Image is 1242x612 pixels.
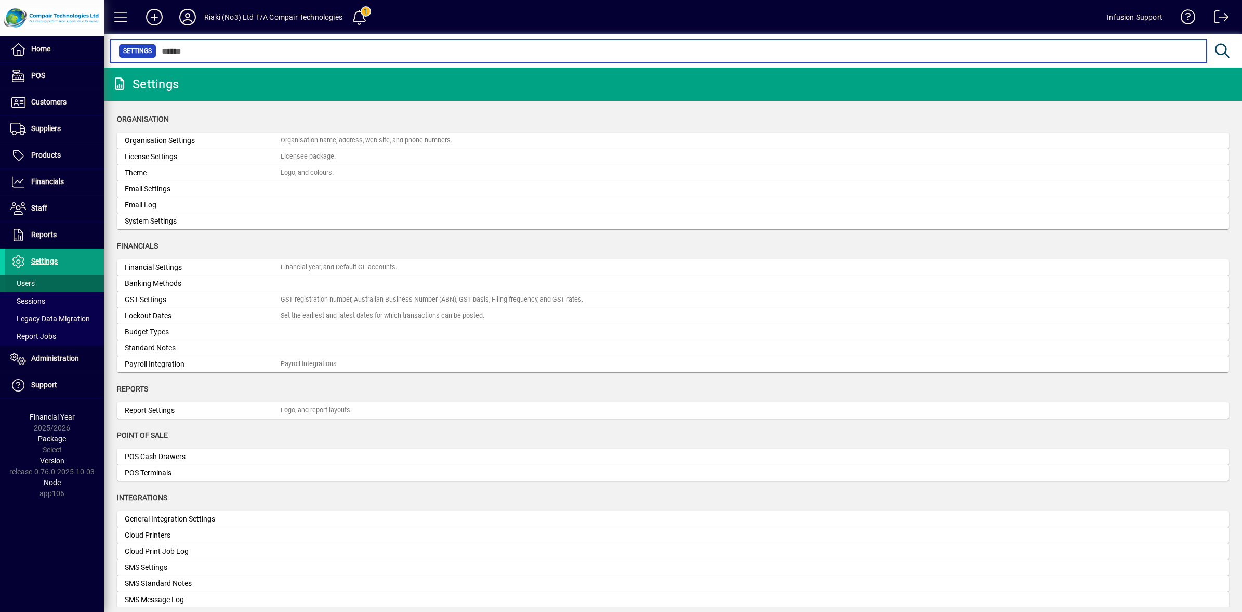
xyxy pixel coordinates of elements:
[117,242,158,250] span: Financials
[31,354,79,362] span: Administration
[281,136,452,146] div: Organisation name, address, web site, and phone numbers.
[117,115,169,123] span: Organisation
[5,116,104,142] a: Suppliers
[10,315,90,323] span: Legacy Data Migration
[117,276,1229,292] a: Banking Methods
[117,449,1229,465] a: POS Cash Drawers
[31,177,64,186] span: Financials
[138,8,171,27] button: Add
[125,200,281,211] div: Email Log
[125,278,281,289] div: Banking Methods
[5,292,104,310] a: Sessions
[117,324,1229,340] a: Budget Types
[5,328,104,345] a: Report Jobs
[31,124,61,133] span: Suppliers
[125,359,281,370] div: Payroll Integration
[117,308,1229,324] a: Lockout DatesSet the earliest and latest dates for which transactions can be posted.
[125,530,281,541] div: Cloud Printers
[5,275,104,292] a: Users
[10,297,45,305] span: Sessions
[125,578,281,589] div: SMS Standard Notes
[117,133,1229,149] a: Organisation SettingsOrganisation name, address, web site, and phone numbers.
[117,385,148,393] span: Reports
[117,402,1229,419] a: Report SettingsLogo, and report layouts.
[38,435,66,443] span: Package
[125,343,281,354] div: Standard Notes
[281,295,583,305] div: GST registration number, Australian Business Number (ABN), GST basis, Filing frequency, and GST r...
[281,168,334,178] div: Logo, and colours.
[30,413,75,421] span: Financial Year
[1173,2,1196,36] a: Knowledge Base
[117,431,168,439] span: Point of Sale
[117,559,1229,576] a: SMS Settings
[31,230,57,239] span: Reports
[117,181,1229,197] a: Email Settings
[31,98,67,106] span: Customers
[117,165,1229,181] a: ThemeLogo, and colours.
[125,546,281,557] div: Cloud Print Job Log
[5,310,104,328] a: Legacy Data Migration
[5,63,104,89] a: POS
[117,213,1229,229] a: System Settings
[31,71,45,80] span: POS
[112,76,179,93] div: Settings
[117,543,1229,559] a: Cloud Print Job Log
[5,169,104,195] a: Financials
[125,327,281,337] div: Budget Types
[117,527,1229,543] a: Cloud Printers
[31,257,58,265] span: Settings
[31,151,61,159] span: Products
[125,294,281,305] div: GST Settings
[281,406,352,415] div: Logo, and report layouts.
[117,493,167,502] span: Integrations
[171,8,204,27] button: Profile
[5,36,104,62] a: Home
[117,511,1229,527] a: General Integration Settings
[281,311,484,321] div: Set the earliest and latest dates for which transactions can be posted.
[5,346,104,372] a: Administration
[117,576,1229,592] a: SMS Standard Notes
[125,262,281,273] div: Financial Settings
[125,167,281,178] div: Theme
[281,359,337,369] div: Payroll Integrations
[31,204,47,212] span: Staff
[5,222,104,248] a: Reports
[125,216,281,227] div: System Settings
[5,89,104,115] a: Customers
[31,381,57,389] span: Support
[204,9,342,25] div: Riaki (No3) Ltd T/A Compair Technologies
[5,196,104,222] a: Staff
[31,45,50,53] span: Home
[125,594,281,605] div: SMS Message Log
[44,478,61,487] span: Node
[125,151,281,162] div: License Settings
[117,292,1229,308] a: GST SettingsGST registration number, Australian Business Number (ABN), GST basis, Filing frequenc...
[281,152,336,162] div: Licensee package.
[40,457,64,465] span: Version
[125,514,281,525] div: General Integration Settings
[125,135,281,146] div: Organisation Settings
[125,184,281,194] div: Email Settings
[117,149,1229,165] a: License SettingsLicensee package.
[117,197,1229,213] a: Email Log
[117,356,1229,372] a: Payroll IntegrationPayroll Integrations
[281,263,397,272] div: Financial year, and Default GL accounts.
[10,279,35,288] span: Users
[1206,2,1229,36] a: Logout
[123,46,152,56] span: Settings
[117,592,1229,608] a: SMS Message Log
[125,467,281,478] div: POS Terminals
[117,259,1229,276] a: Financial SettingsFinancial year, and Default GL accounts.
[117,340,1229,356] a: Standard Notes
[125,405,281,416] div: Report Settings
[10,332,56,341] span: Report Jobs
[1107,9,1162,25] div: Infusion Support
[117,465,1229,481] a: POS Terminals
[125,451,281,462] div: POS Cash Drawers
[5,142,104,168] a: Products
[125,310,281,321] div: Lockout Dates
[125,562,281,573] div: SMS Settings
[5,372,104,398] a: Support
